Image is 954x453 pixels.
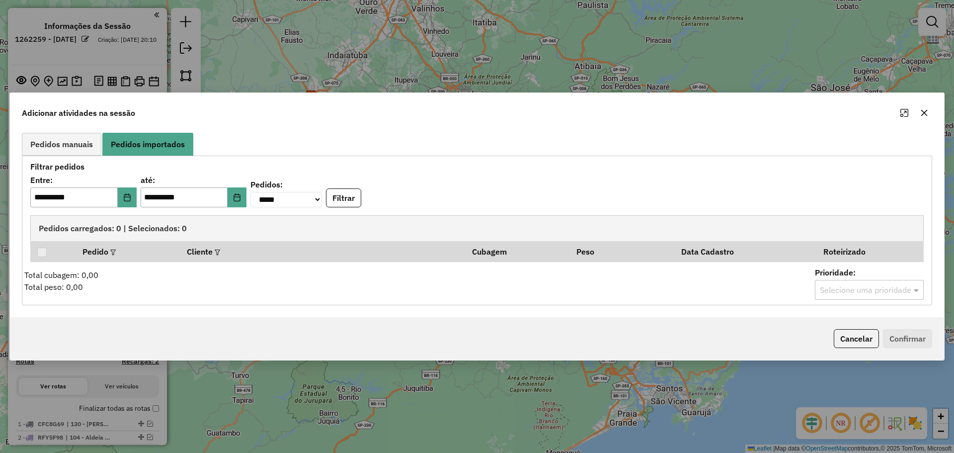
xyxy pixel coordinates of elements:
[180,241,465,262] th: Cliente
[24,281,98,293] div: Total peso: 0,00
[250,179,322,190] label: Pedidos:
[815,267,924,278] label: Prioridade:
[30,162,84,172] strong: Filtrar pedidos
[24,269,98,281] div: Total cubagem: 0,00
[30,215,924,241] div: Pedidos carregados: 0 | Selecionados: 0
[465,241,569,262] th: Cubagem
[141,174,246,186] label: até:
[569,241,674,262] th: Peso
[30,140,93,148] span: Pedidos manuais
[817,241,924,262] th: Roteirizado
[30,174,136,186] label: Entre:
[896,105,912,121] button: Maximize
[834,329,879,348] button: Cancelar
[118,187,137,207] button: Choose Date
[111,140,185,148] span: Pedidos importados
[674,241,817,262] th: Data Cadastro
[228,187,246,207] button: Choose Date
[22,107,135,119] span: Adicionar atividades na sessão
[326,188,361,207] button: Filtrar
[76,241,180,262] th: Pedido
